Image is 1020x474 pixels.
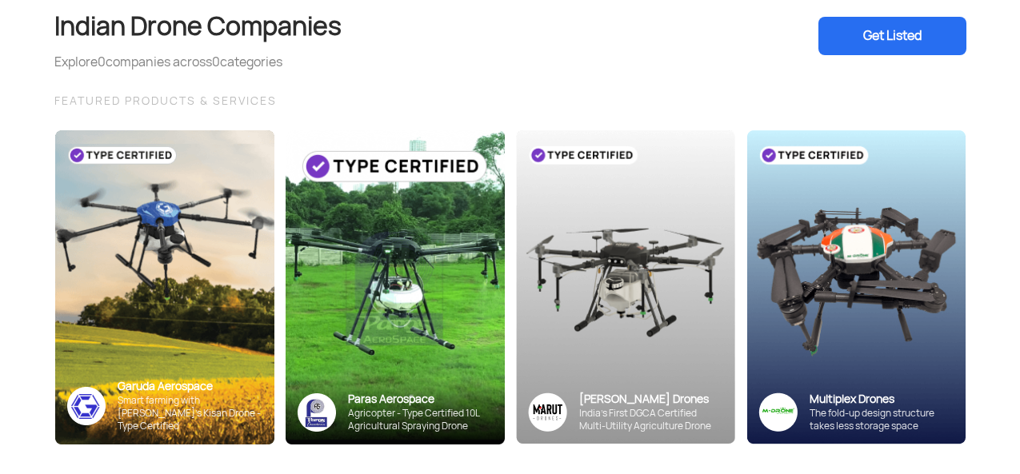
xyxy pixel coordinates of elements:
[118,379,262,394] div: Garuda Aerospace
[746,130,966,444] img: bg_multiplex_sky.png
[516,130,735,444] img: bg_marut_sky.png
[54,53,342,72] div: Explore companies across categories
[348,407,493,432] div: Agricopter - Type Certified 10L Agricultural Spraying Drone
[579,407,723,432] div: India’s First DGCA Certified Multi-Utility Agriculture Drone
[348,392,493,407] div: Paras Aerospace
[212,54,220,70] span: 0
[758,392,798,432] img: ic_multiplex_sky.png
[528,392,567,432] img: Group%2036313.png
[810,407,954,432] div: The fold-up design structure takes less storage space
[55,130,274,444] img: bg_garuda_sky.png
[54,91,966,110] div: FEATURED PRODUCTS & SERVICES
[579,392,723,407] div: [PERSON_NAME] Drones
[298,393,336,432] img: paras-logo-banner.png
[818,17,966,55] div: Get Listed
[67,387,106,425] img: ic_garuda_sky.png
[98,54,106,70] span: 0
[286,130,505,444] img: paras-card.png
[118,394,262,432] div: Smart farming with [PERSON_NAME]’s Kisan Drone - Type Certified
[810,392,954,407] div: Multiplex Drones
